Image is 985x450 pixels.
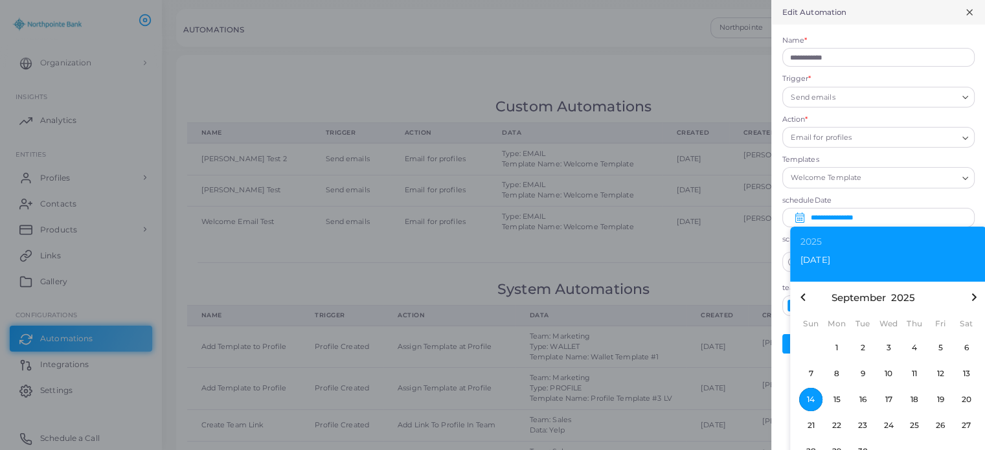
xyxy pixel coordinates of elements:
div: Fri [927,318,953,330]
button: 11 [901,361,927,387]
button: 2025 [891,293,915,302]
div: Wed [876,318,901,330]
span: 2 [851,336,874,359]
span: 20 [955,388,978,411]
input: Search for option [838,90,957,104]
button: 16 [850,387,876,412]
span: 19 [929,388,952,411]
button: Edit [782,334,820,354]
span: 12 [929,362,952,385]
button: 14 [798,387,824,412]
span: [PERSON_NAME] Test [787,300,878,312]
div: Search for option [782,87,975,107]
button: 10 [876,361,901,387]
span: [DATE] [800,256,830,271]
span: 2025 [800,237,822,246]
button: 17 [876,387,901,412]
input: Search for option [865,171,957,185]
span: 24 [877,414,900,437]
input: Search for option [855,131,957,145]
button: 27 [953,412,979,438]
button: 18 [901,387,927,412]
button: 4 [901,335,927,361]
label: scheduleTime [782,234,975,245]
button: 20 [953,387,979,412]
span: Welcome Template [789,172,863,185]
button: 3 [876,335,901,361]
button: 24 [876,412,901,438]
span: 14 [799,388,822,411]
label: Templates [782,155,975,165]
div: Sat [953,318,979,330]
button: 6 [953,335,979,361]
button: 13 [953,361,979,387]
span: 6 [955,336,978,359]
button: 15 [824,387,850,412]
button: 22 [824,412,850,438]
div: Sun [798,318,824,330]
span: 17 [877,388,900,411]
span: 5 [929,336,952,359]
label: Trigger [782,74,811,84]
button: 5 [927,335,953,361]
span: Send emails [789,91,837,104]
span: 18 [903,388,926,411]
label: teamsFilter [782,283,975,293]
button: 9 [850,361,876,387]
button: 1 [824,335,850,361]
div: Search for option [782,167,975,188]
svg: clock [788,258,797,267]
span: 15 [825,388,848,411]
span: 23 [851,414,874,437]
button: 2 [850,335,876,361]
span: 1 [825,336,848,359]
span: 7 [799,362,822,385]
label: scheduleDate [782,196,975,206]
div: Thu [901,318,927,330]
div: Search for option [782,295,975,316]
span: Email for profiles [789,131,854,145]
button: 8 [824,361,850,387]
button: 19 [927,387,953,412]
span: 11 [903,362,926,385]
button: September [832,293,886,302]
button: 23 [850,412,876,438]
div: Tue [850,318,876,330]
button: 21 [798,412,824,438]
button: clock [783,253,802,272]
span: 13 [955,362,978,385]
span: 16 [851,388,874,411]
span: 25 [903,414,926,437]
label: Action [782,115,808,125]
span: 10 [877,362,900,385]
span: 4 [903,336,926,359]
div: Search for option [782,127,975,148]
div: Mon [824,318,850,330]
button: 26 [927,412,953,438]
span: 8 [825,362,848,385]
span: 22 [825,414,848,437]
span: 3 [877,336,900,359]
span: 9 [851,362,874,385]
span: 26 [929,414,952,437]
span: 27 [955,414,978,437]
button: 7 [798,361,824,387]
button: 12 [927,361,953,387]
button: 25 [901,412,927,438]
span: 21 [799,414,822,437]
